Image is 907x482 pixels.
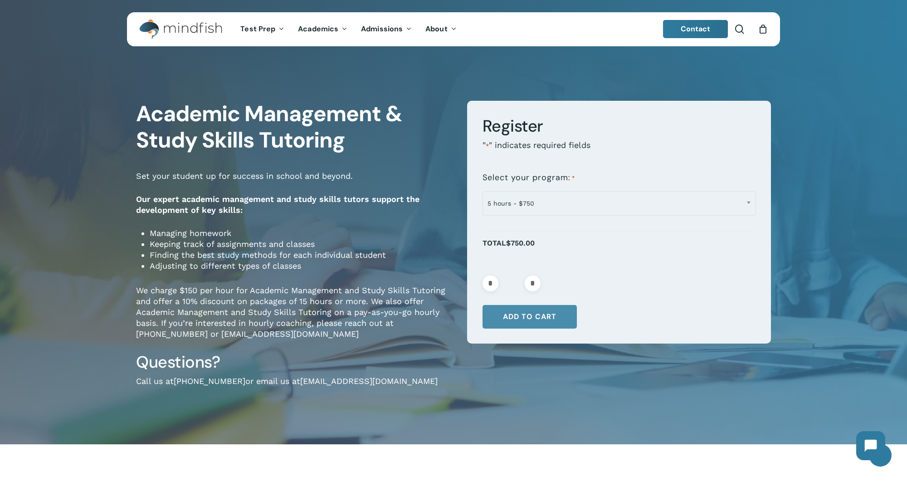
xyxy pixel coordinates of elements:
[483,140,756,164] p: " " indicates required fields
[136,171,453,194] p: Set your student up for success in school and beyond.
[240,24,275,34] span: Test Prep
[663,20,728,38] a: Contact
[150,228,453,239] li: Managing homework
[758,24,768,34] a: Cart
[354,25,419,33] a: Admissions
[506,239,535,247] span: $750.00
[291,25,354,33] a: Academics
[419,25,463,33] a: About
[300,376,438,386] a: [EMAIL_ADDRESS][DOMAIN_NAME]
[127,12,780,46] header: Main Menu
[483,305,577,329] button: Add to cart
[136,285,453,352] p: We charge $150 per hour for Academic Management and Study Skills Tutoring and offer a 10% discoun...
[483,236,756,260] p: Total
[501,275,522,291] input: Product quantity
[483,116,756,137] h3: Register
[234,25,291,33] a: Test Prep
[681,24,711,34] span: Contact
[483,194,756,213] span: 5 hours - $750
[234,12,463,46] nav: Main Menu
[483,191,756,216] span: 5 hours - $750
[136,101,453,153] h1: Academic Management & Study Skills Tutoring
[150,250,453,261] li: Finding the best study methods for each individual student
[847,422,894,469] iframe: Chatbot
[136,352,453,373] h3: Questions?
[174,376,245,386] a: [PHONE_NUMBER]
[136,376,453,399] p: Call us at or email us at
[150,239,453,250] li: Keeping track of assignments and classes
[425,24,448,34] span: About
[298,24,338,34] span: Academics
[361,24,403,34] span: Admissions
[136,194,419,215] strong: Our expert academic management and study skills tutors support the development of key skills:
[150,261,453,271] li: Adjusting to different types of classes
[483,173,575,183] label: Select your program:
